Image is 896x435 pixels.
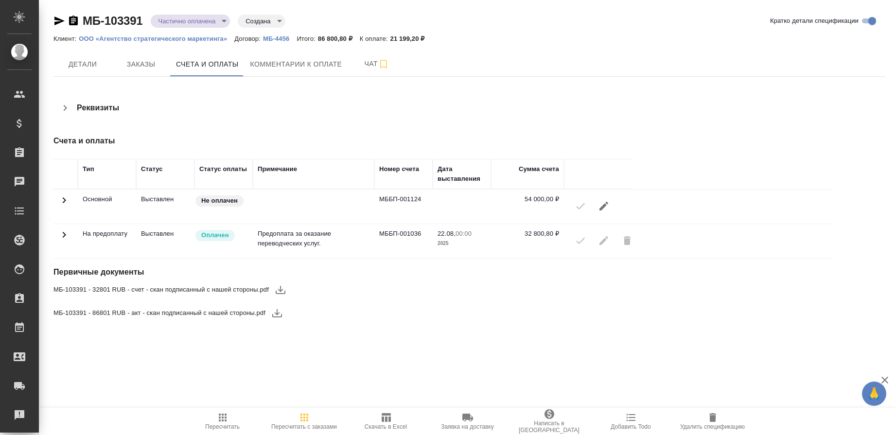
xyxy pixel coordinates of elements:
td: 54 000,00 ₽ [491,190,564,224]
div: Сумма счета [519,164,559,174]
a: МБ-4456 [263,34,297,42]
span: Чат [353,58,400,70]
button: Редактировать [592,194,615,218]
h4: Реквизиты [77,102,119,114]
td: МББП-001036 [374,224,433,258]
span: Комментарии к оплате [250,58,342,70]
p: Предоплата за оказание переводческих услуг. [258,229,369,248]
button: Скопировать ссылку [68,15,79,27]
p: МБ-4456 [263,35,297,42]
div: Частично оплачена [238,15,285,28]
span: Toggle Row Expanded [58,200,70,208]
td: 32 800,80 ₽ [491,224,564,258]
p: 22.08, [438,230,456,237]
div: Дата выставления [438,164,486,184]
p: Все изменения в спецификации заблокированы [141,194,190,204]
div: Частично оплачена [151,15,230,28]
span: Toggle Row Expanded [58,235,70,242]
td: Основной [78,190,136,224]
p: Оплачен [201,230,229,240]
span: Счета и оплаты [176,58,239,70]
span: МБ-103391 - 32801 RUB - счет - скан подписанный с нашей стороны.pdf [53,285,269,295]
button: 🙏 [862,382,886,406]
div: Статус оплаты [199,164,247,174]
span: Детали [59,58,106,70]
p: Не оплачен [201,196,238,206]
div: Номер счета [379,164,419,174]
h4: Счета и оплаты [53,135,608,147]
p: 2025 [438,239,486,248]
p: ООО «Агентство стратегического маркетинга» [79,35,234,42]
p: Итого: [297,35,317,42]
div: Тип [83,164,94,174]
svg: Подписаться [378,58,389,70]
p: Клиент: [53,35,79,42]
p: 21 199,20 ₽ [390,35,432,42]
p: Договор: [234,35,263,42]
a: ООО «Агентство стратегического маркетинга» [79,34,234,42]
span: Заказы [118,58,164,70]
div: Примечание [258,164,297,174]
a: МБ-103391 [83,14,143,27]
button: Скопировать ссылку для ЯМессенджера [53,15,65,27]
p: К оплате: [360,35,390,42]
button: Создана [243,17,273,25]
td: На предоплату [78,224,136,258]
span: МБ-103391 - 86801 RUB - акт - скан подписанный с нашей стороны.pdf [53,308,265,318]
td: МББП-001124 [374,190,433,224]
h4: Первичные документы [53,266,608,278]
button: Частично оплачена [156,17,219,25]
p: 00:00 [456,230,472,237]
p: Все изменения в спецификации заблокированы [141,229,190,239]
span: 🙏 [866,383,882,404]
div: Статус [141,164,163,174]
p: 86 800,80 ₽ [318,35,360,42]
span: Кратко детали спецификации [770,16,859,26]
